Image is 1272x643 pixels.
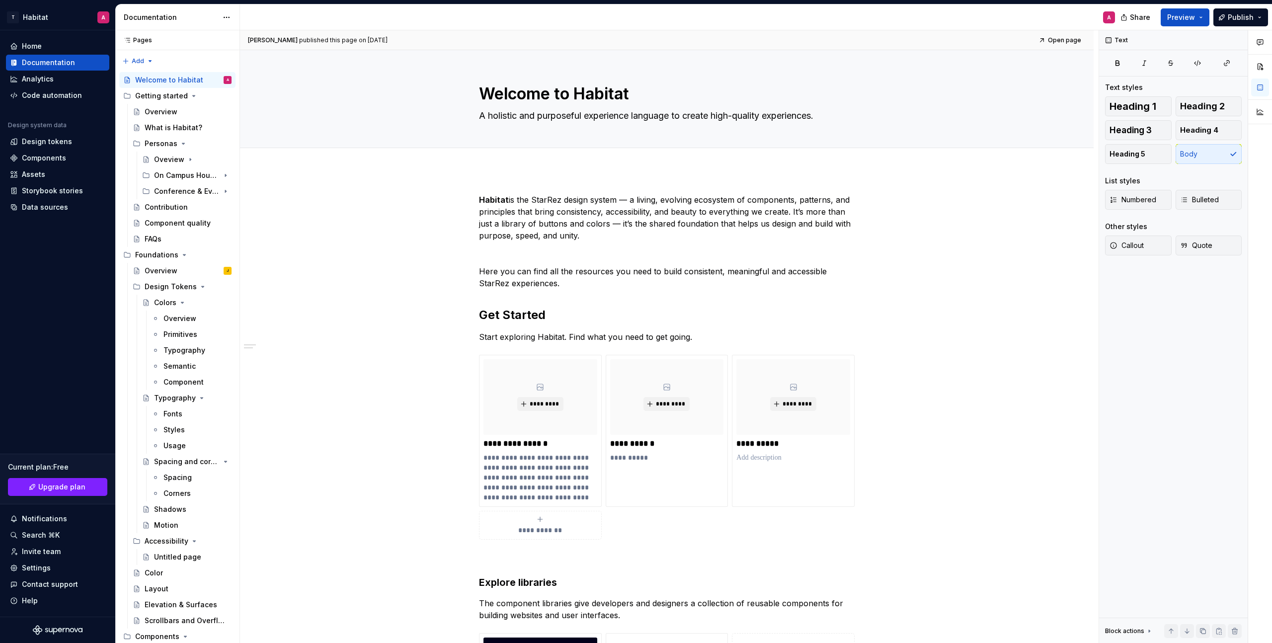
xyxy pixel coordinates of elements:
[135,75,203,85] div: Welcome to Habitat
[22,169,45,179] div: Assets
[138,167,236,183] div: On Campus Housing
[23,12,48,22] div: Habitat
[148,342,236,358] a: Typography
[1105,82,1143,92] div: Text styles
[129,104,236,120] a: Overview
[22,530,60,540] div: Search ⌘K
[299,36,388,44] div: published this page on [DATE]
[1228,12,1254,22] span: Publish
[8,462,107,472] div: Current plan : Free
[148,358,236,374] a: Semantic
[1161,8,1209,26] button: Preview
[22,202,68,212] div: Data sources
[145,123,202,133] div: What is Habitat?
[129,199,236,215] a: Contribution
[22,153,66,163] div: Components
[129,533,236,549] div: Accessibility
[1110,101,1156,111] span: Heading 1
[148,326,236,342] a: Primitives
[479,194,855,241] p: is the StarRez design system — a living, evolving ecosystem of components, patterns, and principl...
[1176,236,1242,255] button: Quote
[22,563,51,573] div: Settings
[6,150,109,166] a: Components
[148,470,236,485] a: Spacing
[22,58,75,68] div: Documentation
[227,266,229,276] div: J
[129,613,236,629] a: Scrollbars and Overflow
[22,579,78,589] div: Contact support
[119,72,236,88] a: Welcome to HabitatA
[138,517,236,533] a: Motion
[138,501,236,517] a: Shadows
[119,88,236,104] div: Getting started
[1105,144,1172,164] button: Heading 5
[1176,120,1242,140] button: Heading 4
[135,250,178,260] div: Foundations
[1105,236,1172,255] button: Callout
[148,311,236,326] a: Overview
[6,593,109,609] button: Help
[154,504,186,514] div: Shadows
[145,139,177,149] div: Personas
[154,520,178,530] div: Motion
[163,314,196,323] div: Overview
[145,568,163,578] div: Color
[1167,12,1195,22] span: Preview
[6,527,109,543] button: Search ⌘K
[148,422,236,438] a: Styles
[129,136,236,152] div: Personas
[148,485,236,501] a: Corners
[135,91,188,101] div: Getting started
[124,12,218,22] div: Documentation
[129,231,236,247] a: FAQs
[6,166,109,182] a: Assets
[8,121,67,129] div: Design system data
[145,616,227,626] div: Scrollbars and Overflow
[163,441,186,451] div: Usage
[163,361,196,371] div: Semantic
[6,38,109,54] a: Home
[119,54,157,68] button: Add
[154,298,176,308] div: Colors
[1110,195,1156,205] span: Numbered
[129,279,236,295] div: Design Tokens
[1048,36,1081,44] span: Open page
[129,581,236,597] a: Layout
[1105,190,1172,210] button: Numbered
[145,234,161,244] div: FAQs
[154,155,184,164] div: Oveview
[477,82,853,106] textarea: Welcome to Habitat
[101,13,105,21] div: A
[1110,241,1144,250] span: Callout
[479,331,855,343] p: Start exploring Habitat. Find what you need to get going.
[138,295,236,311] a: Colors
[1180,125,1218,135] span: Heading 4
[163,377,204,387] div: Component
[132,57,144,65] span: Add
[1035,33,1086,47] a: Open page
[1110,125,1152,135] span: Heading 3
[163,409,182,419] div: Fonts
[33,625,82,635] svg: Supernova Logo
[6,183,109,199] a: Storybook stories
[145,218,211,228] div: Component quality
[1105,96,1172,116] button: Heading 1
[38,482,85,492] span: Upgrade plan
[145,282,197,292] div: Design Tokens
[1176,190,1242,210] button: Bulleted
[22,137,72,147] div: Design tokens
[1180,195,1219,205] span: Bulleted
[1105,222,1147,232] div: Other styles
[22,596,38,606] div: Help
[1107,13,1111,21] div: A
[22,186,83,196] div: Storybook stories
[129,263,236,279] a: OverviewJ
[1105,627,1144,635] div: Block actions
[479,195,509,205] strong: Habitat
[1110,149,1145,159] span: Heading 5
[145,600,217,610] div: Elevation & Surfaces
[163,345,205,355] div: Typography
[22,41,42,51] div: Home
[129,597,236,613] a: Elevation & Surfaces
